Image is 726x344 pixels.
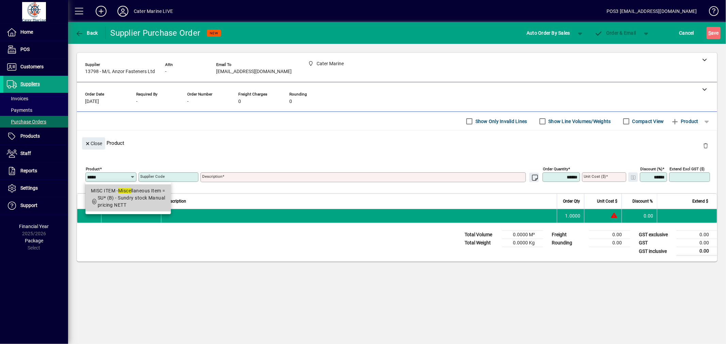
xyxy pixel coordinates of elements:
span: - [165,69,166,74]
span: - [136,99,138,104]
button: Add [90,5,112,17]
span: - [187,99,189,104]
span: Support [20,203,37,208]
a: Customers [3,58,68,75]
span: S [708,30,711,36]
td: 0.00 [589,239,630,247]
span: Cancel [679,28,694,38]
span: [DATE] [85,99,99,104]
td: Total Weight [461,239,502,247]
button: Auto Order By Sales [523,27,574,39]
app-page-header-button: Delete [697,142,714,149]
em: Misce [118,188,131,193]
span: Staff [20,151,31,156]
td: 0.00 [589,231,630,239]
a: Purchase Orders [3,116,68,127]
a: Invoices [3,93,68,104]
span: Order & Email [595,30,636,36]
td: 0.0000 M³ [502,231,543,239]
td: 0.00 [676,247,717,256]
td: 0.00 [676,231,717,239]
a: Settings [3,180,68,197]
span: Settings [20,185,38,191]
span: Payments [7,107,32,113]
span: Invoices [7,96,28,101]
a: Support [3,197,68,214]
button: Close [82,137,105,150]
td: 0.00 [676,239,717,247]
td: 0.00 [622,209,657,223]
div: Cater Marine LIVE [134,6,173,17]
button: Order & Email [591,27,640,39]
label: Compact View [631,118,664,125]
a: Products [3,128,68,145]
span: ave [708,28,719,38]
span: 13798 - M/L Anzor Fasteners Ltd [85,69,155,74]
mat-label: Extend excl GST ($) [669,167,705,171]
span: [EMAIL_ADDRESS][DOMAIN_NAME] [216,69,292,74]
a: Knowledge Base [704,1,717,23]
td: GST inclusive [635,247,676,256]
a: Staff [3,145,68,162]
mat-label: Order Quantity [543,167,568,171]
span: Description [165,197,186,205]
td: Freight [548,231,589,239]
span: 0 [289,99,292,104]
div: Product [77,131,717,155]
td: Total Volume [461,231,502,239]
span: Customers [20,64,44,69]
span: POS [20,47,30,52]
span: Extend $ [692,197,708,205]
td: GST [635,239,676,247]
button: Save [707,27,721,39]
a: Payments [3,104,68,116]
td: GST exclusive [635,231,676,239]
mat-label: Description [202,174,222,179]
div: MISC ITEM - llaneous Item = [91,187,165,194]
span: Purchase Orders [7,119,46,124]
span: Reports [20,168,37,173]
span: Products [20,133,40,139]
span: Close [85,138,102,149]
span: 0 [238,99,241,104]
span: Unit Cost $ [597,197,617,205]
button: Back [74,27,100,39]
app-page-header-button: Back [68,27,106,39]
td: 0.0000 Kg [502,239,543,247]
span: Discount % [632,197,653,205]
div: Supplier Purchase Order [111,28,200,38]
a: Home [3,24,68,41]
mat-label: Unit Cost ($) [584,174,606,179]
span: Package [25,238,43,243]
span: Suppliers [20,81,40,87]
span: SU* (B) - Sundry stock Manual pricing NETT [98,195,165,208]
span: Order Qty [563,197,580,205]
span: Back [75,30,98,36]
span: Financial Year [19,224,49,229]
td: Rounding [548,239,589,247]
app-page-header-button: Close [80,140,107,146]
span: Home [20,29,33,35]
mat-label: Supplier Code [140,174,165,179]
a: POS [3,41,68,58]
mat-label: Product [86,167,100,171]
button: Cancel [678,27,696,39]
span: Auto Order By Sales [527,28,570,38]
a: Reports [3,162,68,179]
td: 1.0000 [557,209,584,223]
label: Show Only Invalid Lines [474,118,527,125]
button: Profile [112,5,134,17]
label: Show Line Volumes/Weights [547,118,611,125]
mat-option: MISC ITEM - Miscellaneous Item = [85,185,171,211]
div: POS3 [EMAIL_ADDRESS][DOMAIN_NAME] [607,6,697,17]
button: Delete [697,137,714,154]
span: NEW [210,31,218,35]
mat-label: Discount (%) [640,167,662,171]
